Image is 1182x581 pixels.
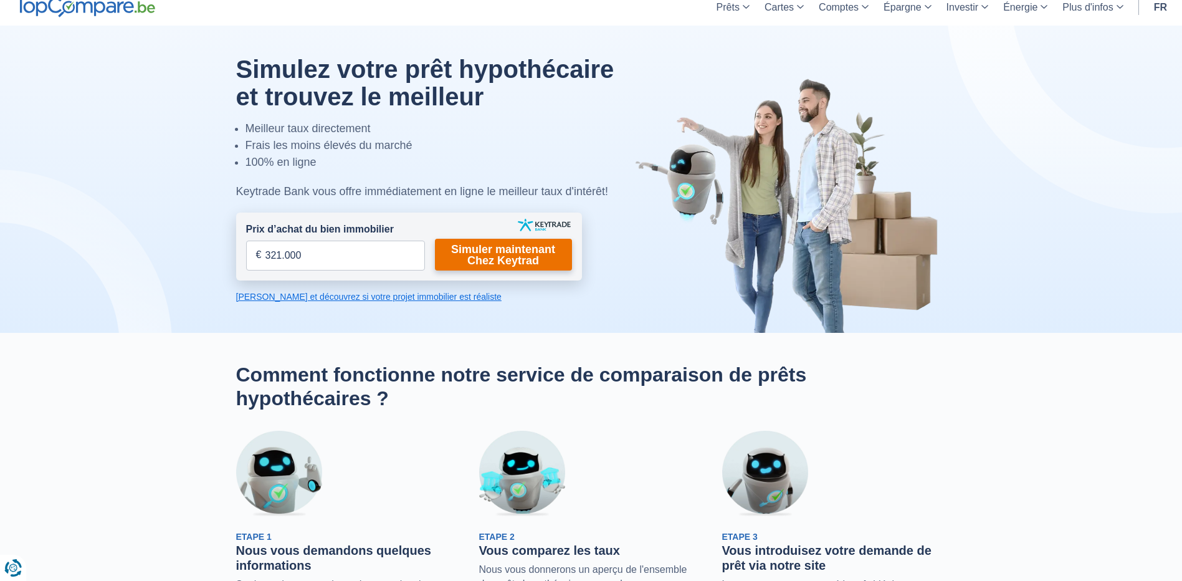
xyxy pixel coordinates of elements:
h3: Vous introduisez votre demande de prêt via notre site [722,543,946,573]
h3: Vous comparez les taux [479,543,703,558]
img: keytrade [518,219,571,231]
span: Etape 3 [722,532,758,542]
h2: Comment fonctionne notre service de comparaison de prêts hypothécaires ? [236,363,946,411]
div: Keytrade Bank vous offre immédiatement en ligne le meilleur taux d'intérêt! [236,183,643,200]
img: Etape 2 [479,431,565,517]
a: [PERSON_NAME] et découvrez si votre projet immobilier est réaliste [236,290,582,303]
h3: Nous vous demandons quelques informations [236,543,460,573]
img: image-hero [635,77,946,333]
span: Etape 1 [236,532,272,542]
img: Etape 3 [722,431,808,517]
label: Prix d’achat du bien immobilier [246,223,394,237]
li: Meilleur taux directement [245,120,643,137]
li: 100% en ligne [245,154,643,171]
span: € [256,248,262,262]
h1: Simulez votre prêt hypothécaire et trouvez le meilleur [236,55,643,110]
li: Frais les moins élevés du marché [245,137,643,154]
img: Etape 1 [236,431,322,517]
a: Simuler maintenant Chez Keytrad [435,239,572,271]
span: Etape 2 [479,532,515,542]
